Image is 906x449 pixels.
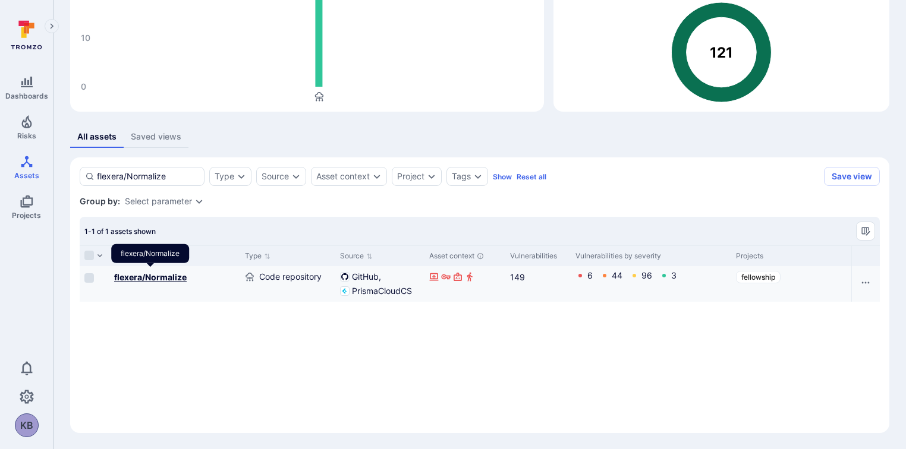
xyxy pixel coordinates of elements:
[352,285,412,297] span: PrismaCloudCS
[477,252,484,260] div: Automatically discovered context associated with the asset
[194,197,204,206] button: Expand dropdown
[641,270,652,280] a: 96
[12,211,41,220] span: Projects
[736,271,781,283] a: fellowship
[575,251,726,261] div: Vulnerabilities by severity
[80,266,109,302] div: Cell for selection
[109,266,240,302] div: Cell for Asset
[125,197,204,206] div: grouping parameters
[5,91,48,100] span: Dashboards
[429,251,501,261] div: Asset context
[493,172,512,181] button: Show
[856,273,875,292] button: Row actions menu
[215,172,234,181] button: Type
[510,272,525,282] a: 149
[97,170,199,182] input: Search asset
[505,266,571,302] div: Cell for Vulnerabilities
[259,271,322,283] span: Code repository
[335,266,424,302] div: Cell for Source
[15,413,39,437] button: KB
[77,131,117,143] div: All assets
[452,172,471,181] button: Tags
[671,270,677,280] a: 3
[125,197,192,206] button: Select parameter
[736,251,875,261] div: Projects
[237,172,246,181] button: Expand dropdown
[612,270,622,280] a: 44
[84,227,156,236] span: 1-1 of 1 assets shown
[245,251,270,261] button: Sort by Type
[856,222,875,241] button: Manage columns
[510,251,566,261] div: Vulnerabilities
[48,21,56,31] i: Expand navigation menu
[340,251,373,261] button: Sort by Source
[240,266,335,302] div: Cell for Type
[587,270,593,280] a: 6
[316,172,370,181] button: Asset context
[397,172,424,181] button: Project
[84,251,94,260] span: Select all rows
[473,172,483,181] button: Expand dropdown
[291,172,301,181] button: Expand dropdown
[424,266,505,302] div: Cell for Asset context
[80,195,120,207] span: Group by:
[81,82,86,92] text: 0
[517,172,546,181] button: Reset all
[131,131,181,143] div: Saved views
[731,266,880,302] div: Cell for Projects
[111,244,189,263] div: flexera/Normalize
[571,266,731,302] div: Cell for Vulnerabilities by severity
[45,19,59,33] button: Expand navigation menu
[741,273,775,282] span: fellowship
[427,172,436,181] button: Expand dropdown
[824,167,880,186] button: Save view
[372,172,382,181] button: Expand dropdown
[14,171,39,180] span: Assets
[17,131,36,140] span: Risks
[81,33,90,43] text: 10
[710,44,733,61] text: 121
[84,273,94,283] span: Select row
[851,266,880,302] div: Cell for
[15,413,39,437] div: Kartikeya Bhat
[70,126,889,148] div: assets tabs
[114,272,187,282] a: flexera/Normalize
[262,172,289,181] button: Source
[352,271,381,283] span: GitHub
